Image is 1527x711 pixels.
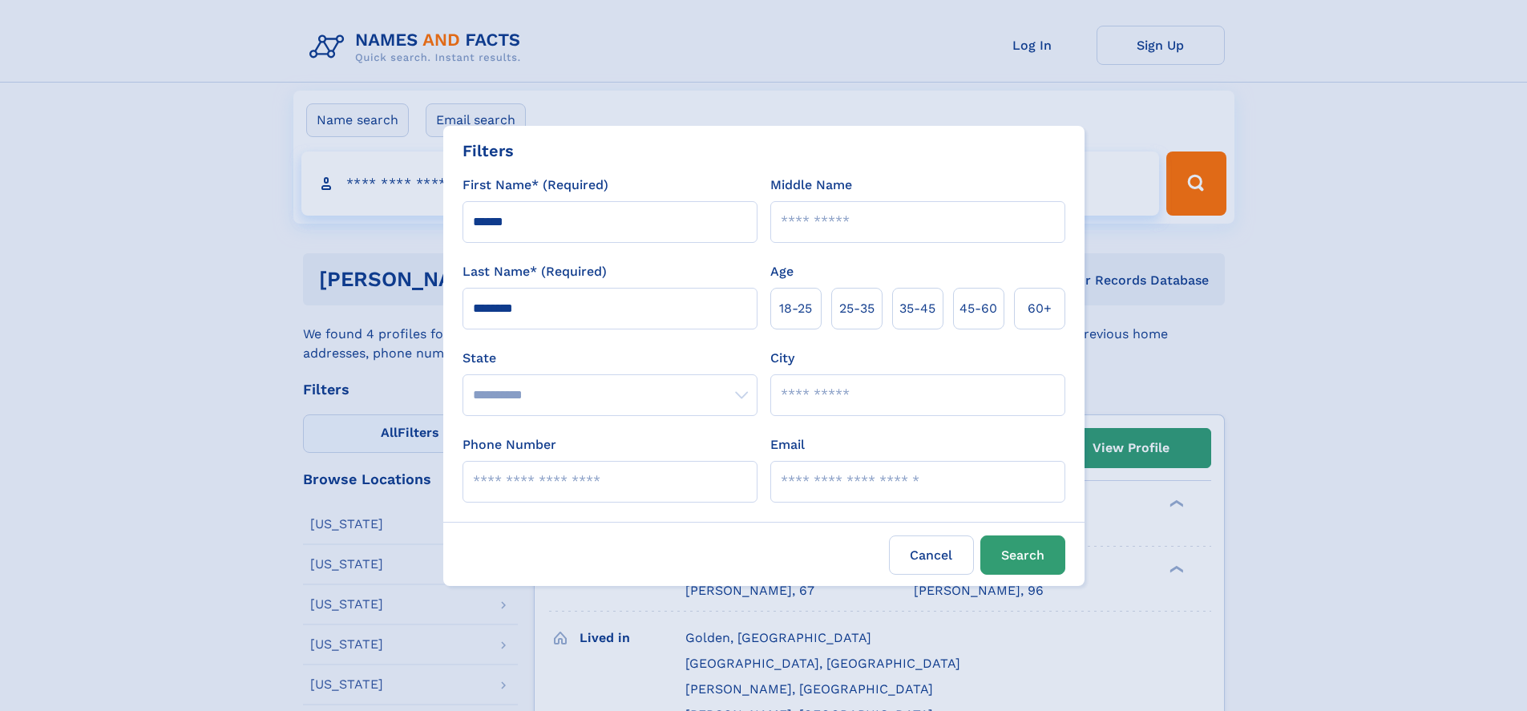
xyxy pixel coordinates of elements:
[463,176,608,195] label: First Name* (Required)
[770,349,794,368] label: City
[463,262,607,281] label: Last Name* (Required)
[980,535,1065,575] button: Search
[463,435,556,454] label: Phone Number
[839,299,875,318] span: 25‑35
[889,535,974,575] label: Cancel
[463,139,514,163] div: Filters
[770,176,852,195] label: Middle Name
[1028,299,1052,318] span: 60+
[463,349,757,368] label: State
[899,299,935,318] span: 35‑45
[770,435,805,454] label: Email
[770,262,794,281] label: Age
[779,299,812,318] span: 18‑25
[959,299,997,318] span: 45‑60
